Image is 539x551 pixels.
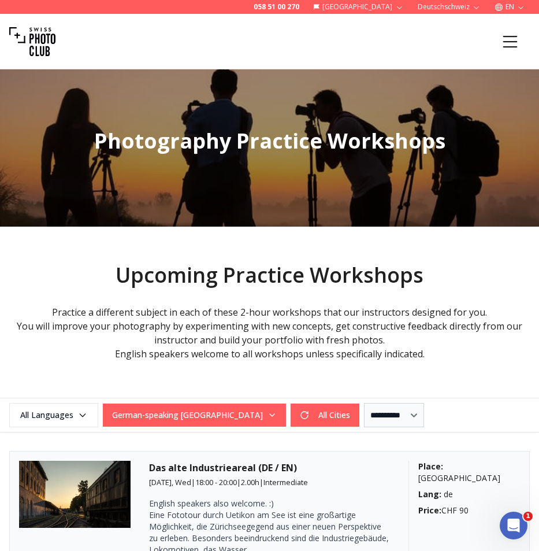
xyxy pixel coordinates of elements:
small: | | | [149,477,308,487]
img: Swiss photo club [9,19,55,65]
div: Practice a different subject in each of these 2-hour workshops that our instructors designed for ... [9,305,530,361]
span: [DATE], Wed [149,477,191,487]
div: de [418,489,520,500]
button: All Cities [291,404,359,427]
h3: Das alte Industrieareal (DE / EN) [149,461,391,475]
b: Place : [418,461,443,472]
h2: Upcoming Practice Workshops [9,264,530,287]
button: German-speaking [GEOGRAPHIC_DATA] [103,404,286,427]
button: Menu [490,22,530,61]
span: Intermediate [263,477,308,487]
p: English speakers also welcome. :) [149,498,391,509]
span: Photography Practice Workshops [94,127,445,155]
span: All Languages [11,405,96,426]
span: 2.00 h [241,477,259,487]
iframe: Intercom live chat [500,512,527,539]
b: Price : [418,505,441,516]
span: 18:00 - 20:00 [195,477,237,487]
button: All Languages [9,403,98,427]
span: 1 [523,512,533,521]
div: [GEOGRAPHIC_DATA] [418,461,520,484]
b: Lang : [418,489,441,500]
img: Das alte Industrieareal (DE / EN) [19,461,131,528]
span: 90 [459,505,469,516]
a: 058 51 00 270 [254,2,299,12]
div: CHF [418,505,520,516]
